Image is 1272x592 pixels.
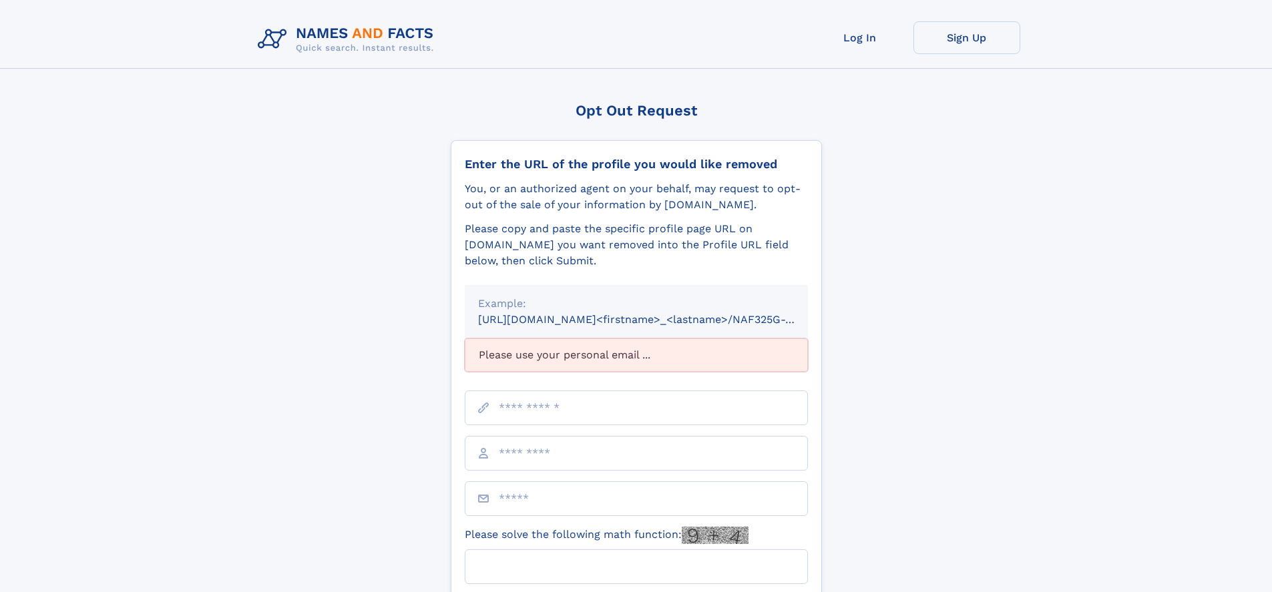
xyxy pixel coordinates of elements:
div: Example: [478,296,795,312]
div: Please use your personal email ... [465,338,808,372]
div: Enter the URL of the profile you would like removed [465,157,808,172]
small: [URL][DOMAIN_NAME]<firstname>_<lastname>/NAF325G-xxxxxxxx [478,313,833,326]
div: You, or an authorized agent on your behalf, may request to opt-out of the sale of your informatio... [465,181,808,213]
a: Sign Up [913,21,1020,54]
div: Opt Out Request [451,102,822,119]
img: Logo Names and Facts [252,21,445,57]
a: Log In [807,21,913,54]
div: Please copy and paste the specific profile page URL on [DOMAIN_NAME] you want removed into the Pr... [465,221,808,269]
label: Please solve the following math function: [465,527,749,544]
